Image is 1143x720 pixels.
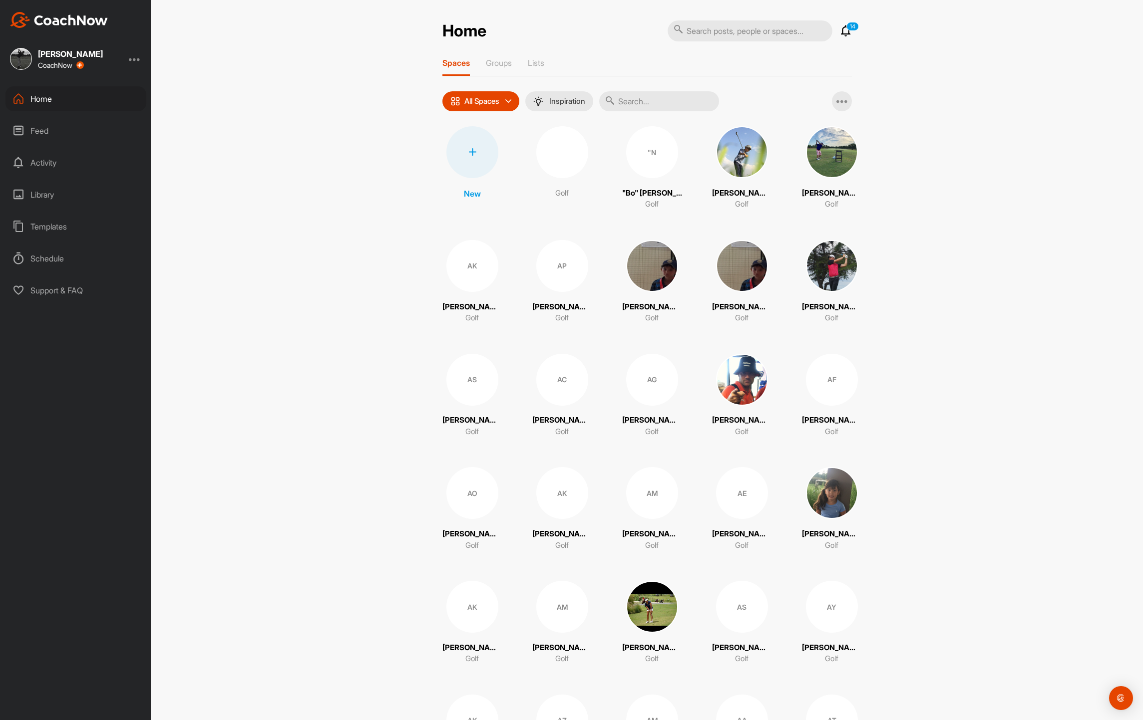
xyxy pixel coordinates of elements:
[622,354,682,438] a: AG[PERSON_NAME] [PERSON_NAME]Golf
[802,528,862,540] p: [PERSON_NAME]
[626,240,678,292] img: square_dce75144491c82bae22ccf4eefe54127.jpg
[465,540,479,551] p: Golf
[5,246,146,271] div: Schedule
[802,642,862,654] p: [PERSON_NAME]
[802,415,862,426] p: [PERSON_NAME]
[626,581,678,633] img: square_09b4957e9aa16d7cc56c1ddf13cc246a.jpg
[712,188,772,199] p: [PERSON_NAME]
[38,61,84,69] div: CoachNow
[555,653,569,665] p: Golf
[10,12,108,28] img: CoachNow
[536,467,588,519] div: AK
[442,415,502,426] p: [PERSON_NAME]
[442,240,502,324] a: AK[PERSON_NAME]Golf
[716,354,768,406] img: square_879e3a5f79fe983ce0094d5b21a004d6.jpg
[712,642,772,654] p: [PERSON_NAME]
[735,426,749,438] p: Golf
[1109,686,1133,710] div: Open Intercom Messenger
[446,240,498,292] div: AK
[712,415,772,426] p: [PERSON_NAME]
[645,540,659,551] p: Golf
[626,354,678,406] div: AG
[486,58,512,68] p: Groups
[536,354,588,406] div: AC
[622,240,682,324] a: [PERSON_NAME]Golf
[532,126,592,210] a: Golf
[622,301,682,313] p: [PERSON_NAME]
[599,91,719,111] input: Search...
[825,540,838,551] p: Golf
[802,126,862,210] a: [PERSON_NAME]Golf
[446,581,498,633] div: AK
[465,653,479,665] p: Golf
[806,126,858,178] img: square_6a2c5f456f64983ec7194669b877a3cb.jpg
[5,278,146,303] div: Support & FAQ
[645,199,659,210] p: Golf
[549,97,585,105] p: Inspiration
[802,188,862,199] p: [PERSON_NAME]
[5,182,146,207] div: Library
[806,581,858,633] div: AY
[442,58,470,68] p: Spaces
[712,467,772,551] a: AE[PERSON_NAME]Golf
[532,415,592,426] p: [PERSON_NAME]
[442,581,502,665] a: AK[PERSON_NAME]Golf
[10,48,32,70] img: square_f7256f1f4e18542e21b4efe988a0993d.jpg
[802,467,862,551] a: [PERSON_NAME]Golf
[442,642,502,654] p: [PERSON_NAME]
[532,467,592,551] a: AK[PERSON_NAME]Golf
[532,642,592,654] p: [PERSON_NAME]
[532,581,592,665] a: AM[PERSON_NAME]Golf
[716,240,768,292] img: square_dce75144491c82bae22ccf4eefe54127.jpg
[806,354,858,406] div: AF
[622,126,682,210] a: "N"Bo" [PERSON_NAME] [PERSON_NAME]Golf
[622,188,682,199] p: "Bo" [PERSON_NAME] [PERSON_NAME]
[464,188,481,200] p: New
[645,312,659,324] p: Golf
[5,150,146,175] div: Activity
[532,301,592,313] p: [PERSON_NAME]
[5,86,146,111] div: Home
[712,126,772,210] a: [PERSON_NAME]Golf
[716,581,768,633] div: AS
[532,240,592,324] a: AP[PERSON_NAME]Golf
[806,467,858,519] img: square_d1f16e6e0c19871e98115f870f9102d3.jpg
[532,528,592,540] p: [PERSON_NAME]
[442,467,502,551] a: AO[PERSON_NAME]Golf
[645,426,659,438] p: Golf
[555,312,569,324] p: Golf
[5,214,146,239] div: Templates
[622,467,682,551] a: AM[PERSON_NAME]Golf
[446,354,498,406] div: AS
[846,22,859,31] p: 14
[716,126,768,178] img: square_49458cdc921666c55becaeaefe84bfdf.jpg
[626,467,678,519] div: AM
[622,415,682,426] p: [PERSON_NAME] [PERSON_NAME]
[735,199,749,210] p: Golf
[528,58,544,68] p: Lists
[802,581,862,665] a: AY[PERSON_NAME]Golf
[442,528,502,540] p: [PERSON_NAME]
[712,301,772,313] p: [PERSON_NAME]
[806,240,858,292] img: square_aec161c00bbecbea82e454905623bcbf.jpg
[622,528,682,540] p: [PERSON_NAME]
[645,653,659,665] p: Golf
[802,301,862,313] p: [PERSON_NAME]
[5,118,146,143] div: Feed
[735,540,749,551] p: Golf
[668,20,832,41] input: Search posts, people or spaces...
[532,354,592,438] a: AC[PERSON_NAME]Golf
[465,426,479,438] p: Golf
[622,581,682,665] a: [PERSON_NAME]Golf
[465,312,479,324] p: Golf
[464,97,499,105] p: All Spaces
[442,301,502,313] p: [PERSON_NAME]
[716,467,768,519] div: AE
[555,540,569,551] p: Golf
[825,426,838,438] p: Golf
[825,312,838,324] p: Golf
[446,467,498,519] div: AO
[735,653,749,665] p: Golf
[626,126,678,178] div: "N
[825,199,838,210] p: Golf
